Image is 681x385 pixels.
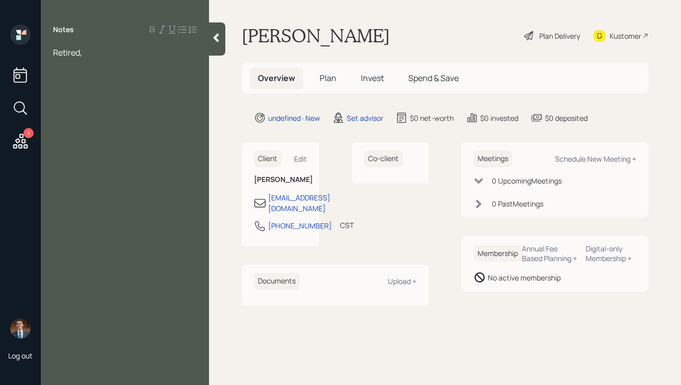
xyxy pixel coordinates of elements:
[474,150,512,167] h6: Meetings
[364,150,403,167] h6: Co-client
[340,220,354,230] div: CST
[8,351,33,361] div: Log out
[254,273,300,290] h6: Documents
[320,72,336,84] span: Plan
[408,72,459,84] span: Spend & Save
[610,31,641,41] div: Kustomer
[254,175,307,184] h6: [PERSON_NAME]
[347,113,383,123] div: Set advisor
[410,113,454,123] div: $0 net-worth
[53,47,82,58] span: Retired,
[294,154,307,164] div: Edit
[242,24,390,47] h1: [PERSON_NAME]
[53,24,74,35] label: Notes
[586,244,636,263] div: Digital-only Membership +
[10,318,31,339] img: hunter_neumayer.jpg
[522,244,578,263] div: Annual Fee Based Planning +
[268,192,330,214] div: [EMAIL_ADDRESS][DOMAIN_NAME]
[258,72,295,84] span: Overview
[388,276,416,286] div: Upload +
[555,154,636,164] div: Schedule New Meeting +
[480,113,518,123] div: $0 invested
[545,113,588,123] div: $0 deposited
[361,72,384,84] span: Invest
[474,245,522,262] h6: Membership
[488,272,561,283] div: No active membership
[23,128,34,138] div: 1
[268,113,320,123] div: undefined · New
[492,198,543,209] div: 0 Past Meeting s
[268,220,332,231] div: [PHONE_NUMBER]
[254,150,281,167] h6: Client
[539,31,580,41] div: Plan Delivery
[492,175,562,186] div: 0 Upcoming Meeting s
